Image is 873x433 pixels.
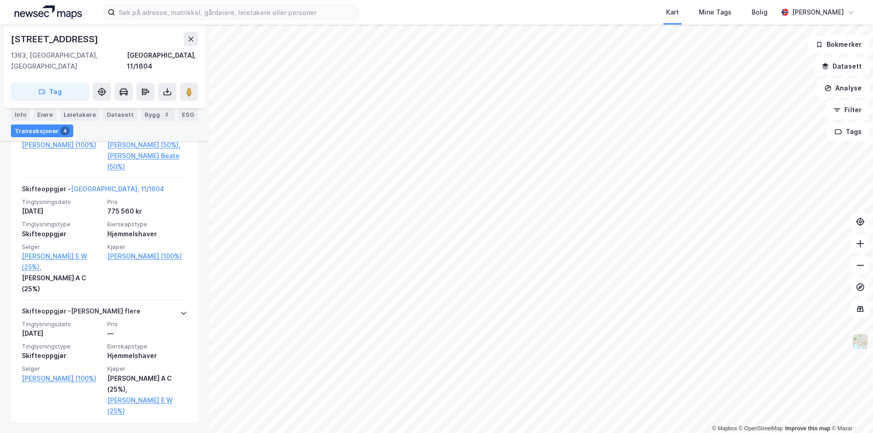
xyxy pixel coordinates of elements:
img: logo.a4113a55bc3d86da70a041830d287a7e.svg [15,5,82,19]
div: Hjemmelshaver [107,350,187,361]
div: Bygg [141,108,175,121]
a: [PERSON_NAME] (100%) [22,373,102,384]
div: Datasett [103,108,137,121]
iframe: Chat Widget [828,389,873,433]
a: [PERSON_NAME] Beate (50%) [107,150,187,172]
a: [GEOGRAPHIC_DATA], 11/1604 [71,185,164,193]
div: Info [11,108,30,121]
div: [DATE] [22,206,102,217]
span: Eierskapstype [107,220,187,228]
span: Kjøper [107,243,187,251]
a: Improve this map [785,425,830,432]
div: Kart [666,7,679,18]
div: Skifteoppgjør - [PERSON_NAME] flere [22,306,140,320]
div: Skifteoppgjør - [22,184,164,198]
span: Tinglysningstype [22,343,102,350]
span: Tinglysningsdato [22,198,102,206]
div: Eiere [34,108,56,121]
a: [PERSON_NAME] (50%), [107,139,187,150]
button: Filter [826,101,869,119]
button: Tag [11,83,89,101]
a: OpenStreetMap [739,425,783,432]
a: [PERSON_NAME] (100%) [107,251,187,262]
div: Skifteoppgjør [22,229,102,239]
a: [PERSON_NAME] E W (25%), [22,251,102,273]
span: Pris [107,320,187,328]
div: Hjemmelshaver [107,229,187,239]
a: [PERSON_NAME] E W (25%) [107,395,187,417]
span: Selger [22,365,102,373]
div: [PERSON_NAME] A C (25%), [107,373,187,395]
span: Eierskapstype [107,343,187,350]
span: Selger [22,243,102,251]
div: Leietakere [60,108,100,121]
a: [PERSON_NAME] (100%) [22,139,102,150]
div: Transaksjoner [11,124,73,137]
div: 775 560 kr [107,206,187,217]
div: [PERSON_NAME] A C (25%) [22,273,102,294]
div: 2 [162,110,171,119]
span: Tinglysningstype [22,220,102,228]
span: Kjøper [107,365,187,373]
button: Tags [827,123,869,141]
div: [GEOGRAPHIC_DATA], 11/1604 [127,50,198,72]
div: [DATE] [22,328,102,339]
div: [STREET_ADDRESS] [11,32,100,46]
button: Bokmerker [808,35,869,54]
div: 1363, [GEOGRAPHIC_DATA], [GEOGRAPHIC_DATA] [11,50,127,72]
a: Mapbox [712,425,737,432]
div: — [107,328,187,339]
span: Tinglysningsdato [22,320,102,328]
input: Søk på adresse, matrikkel, gårdeiere, leietakere eller personer [115,5,358,19]
div: 4 [60,126,70,135]
div: Bolig [752,7,768,18]
div: Mine Tags [699,7,732,18]
div: ESG [178,108,198,121]
button: Analyse [817,79,869,97]
button: Datasett [814,57,869,75]
img: Z [852,333,869,350]
span: Pris [107,198,187,206]
div: Skifteoppgjør [22,350,102,361]
div: [PERSON_NAME] [792,7,844,18]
